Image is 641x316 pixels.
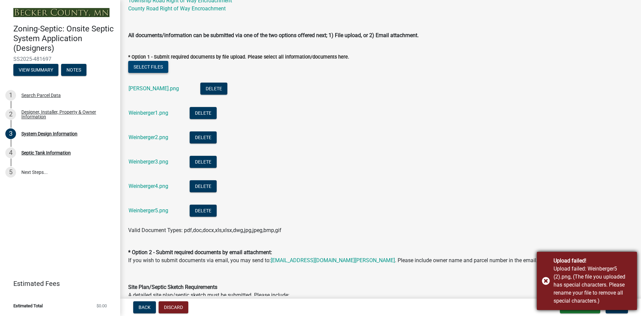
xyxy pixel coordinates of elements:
img: Becker County, Minnesota [13,8,110,17]
button: Discard [159,301,188,313]
label: * Option 1 - Submit required documents by file upload. Please select all information/documents here. [128,55,349,60]
wm-modal-confirm: Delete Document [190,110,217,116]
h4: Zoning-Septic: Onsite Septic System Application (Designers) [13,24,115,53]
button: Delete [190,131,217,143]
wm-modal-confirm: Delete Document [190,183,217,190]
p: If you wish to submit documents via email, you may send to: . Please include owner name and parce... [128,240,633,265]
div: 3 [5,128,16,139]
strong: All documents/information can be submitted via one of the two options offered next; 1) File uploa... [128,32,419,38]
wm-modal-confirm: Delete Document [190,208,217,214]
button: Delete [190,180,217,192]
wm-modal-confirm: Delete Document [200,86,227,92]
button: Delete [190,205,217,217]
button: View Summary [13,64,58,76]
div: Upload failed: Weinberger5 (2).png, (The file you uploaded has special characters. Please rename ... [554,265,632,305]
button: Notes [61,64,86,76]
wm-modal-confirm: Notes [61,68,86,73]
span: Valid Document Types: pdf,doc,docx,xls,xlsx,dwg,jpg,jpeg,bmp,gif [128,227,281,233]
div: Septic Tank Information [21,150,71,155]
button: Back [133,301,156,313]
strong: * Option 2 - Submit required documents by email attachment: [128,249,272,255]
a: Weinberger3.png [129,159,168,165]
strong: Site Plan/Septic Sketch Requirements [128,284,217,290]
div: 2 [5,109,16,120]
button: Delete [190,156,217,168]
wm-modal-confirm: Delete Document [190,159,217,165]
div: Designer, Installer, Property & Owner Information [21,110,110,119]
button: Select files [128,61,168,73]
a: Weinberger5.png [129,207,168,214]
a: Estimated Fees [5,277,110,290]
a: [PERSON_NAME].png [129,85,179,92]
span: Estimated Total [13,304,43,308]
div: System Design Information [21,131,77,136]
div: Upload failed! [554,257,632,265]
a: Weinberger4.png [129,183,168,189]
wm-modal-confirm: Summary [13,68,58,73]
a: [EMAIL_ADDRESS][DOMAIN_NAME][PERSON_NAME] [271,257,395,264]
div: Search Parcel Data [21,93,61,98]
div: 4 [5,147,16,158]
div: 1 [5,90,16,101]
button: Delete [190,107,217,119]
p: A detailed site plan/septic sketch must be submitted. Please include: [128,283,633,299]
span: $0.00 [96,304,107,308]
a: County Road Right of Way Encroachment [128,5,226,12]
span: SS2025-481697 [13,56,107,62]
a: Weinberger1.png [129,110,168,116]
button: Delete [200,83,227,95]
span: Back [139,305,151,310]
wm-modal-confirm: Delete Document [190,134,217,141]
div: 5 [5,167,16,178]
a: Weinberger2.png [129,134,168,140]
